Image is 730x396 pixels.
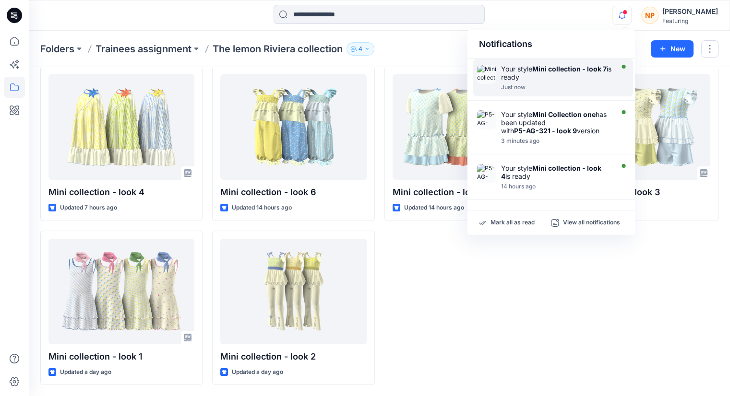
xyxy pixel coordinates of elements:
a: Folders [40,42,74,56]
img: P5-AG-321 - look 9 [477,110,496,129]
p: Mini collection - look 3 [564,186,710,199]
strong: P5-AG-321 - look 9 [514,127,576,135]
a: Mini collection - look 4 [48,74,194,180]
p: Updated 14 hours ago [404,203,464,213]
p: Mini collection - look 6 [220,186,366,199]
p: View all notifications [562,219,620,227]
p: Updated a day ago [232,367,283,377]
a: Mini collection - look 6 [220,74,366,180]
strong: Mini Collection one [532,110,595,118]
p: The lemon Riviera collection [213,42,343,56]
a: Mini collection - look 3 [564,74,710,180]
button: 4 [347,42,374,56]
div: Your style is ready [501,164,611,180]
a: Trainees assignment [96,42,191,56]
p: Mark all as read [490,219,534,227]
p: Updated 7 hours ago [60,203,117,213]
p: Mini collection - look 1 [48,350,194,363]
img: Mini collection - look 7 [477,65,496,84]
div: [PERSON_NAME] [662,6,718,17]
a: Mini collection - look 5 [393,74,539,180]
div: NP [641,7,658,24]
strong: Mini collection - look 7 [532,65,606,73]
div: Your style has been updated with version [501,110,611,135]
div: Monday, October 13, 2025 09:27 [501,183,611,190]
a: Mini collection - look 1 [48,239,194,344]
button: New [651,40,694,58]
div: Monday, October 13, 2025 22:58 [501,84,611,91]
strong: Mini collection - look 4 [501,164,601,180]
p: Mini collection - look 5 [393,186,539,199]
p: Mini collection - look 4 [48,186,194,199]
div: Featuring [662,17,718,24]
div: Monday, October 13, 2025 22:55 [501,138,611,144]
div: Your style is ready [501,65,611,81]
p: 4 [359,44,362,54]
div: Notifications [467,30,635,59]
p: Mini collection - look 2 [220,350,366,363]
p: Updated 14 hours ago [232,203,292,213]
img: P5-AG-321 - look 8 [477,164,496,183]
p: Updated a day ago [60,367,111,377]
a: Mini collection - look 2 [220,239,366,344]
